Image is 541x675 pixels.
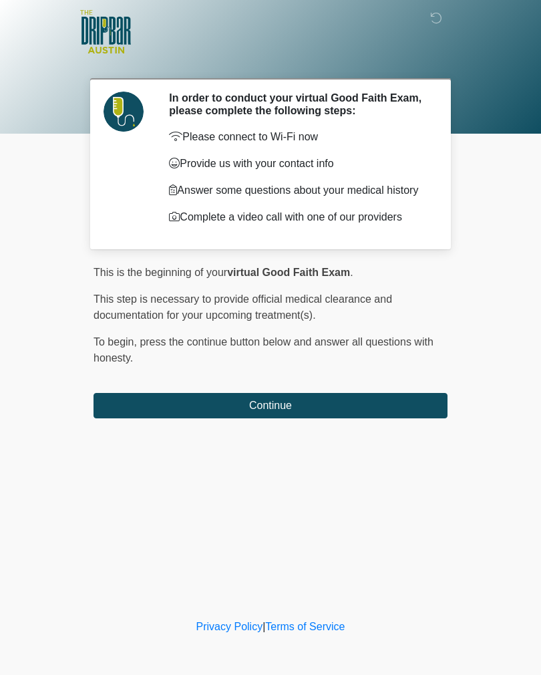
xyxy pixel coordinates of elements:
[265,621,345,632] a: Terms of Service
[227,267,350,278] strong: virtual Good Faith Exam
[169,182,427,198] p: Answer some questions about your medical history
[350,267,353,278] span: .
[94,267,227,278] span: This is the beginning of your
[80,10,131,53] img: The DRIPBaR - Austin The Domain Logo
[104,92,144,132] img: Agent Avatar
[94,293,392,321] span: This step is necessary to provide official medical clearance and documentation for your upcoming ...
[196,621,263,632] a: Privacy Policy
[169,156,427,172] p: Provide us with your contact info
[262,621,265,632] a: |
[94,393,447,418] button: Continue
[169,92,427,117] h2: In order to conduct your virtual Good Faith Exam, please complete the following steps:
[94,336,433,364] span: press the continue button below and answer all questions with honesty.
[169,129,427,145] p: Please connect to Wi-Fi now
[169,209,427,225] p: Complete a video call with one of our providers
[94,336,140,348] span: To begin,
